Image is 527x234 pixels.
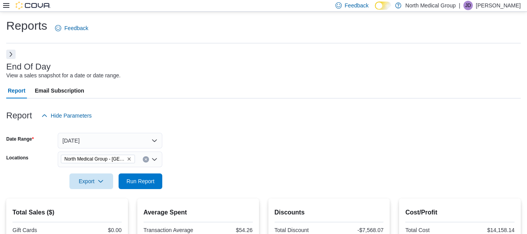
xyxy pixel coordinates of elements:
div: Total Discount [275,227,328,233]
label: Locations [6,155,28,161]
span: Run Report [126,177,154,185]
div: Transaction Average [144,227,197,233]
button: [DATE] [58,133,162,148]
span: North Medical Group - [GEOGRAPHIC_DATA] [64,155,125,163]
button: Clear input [143,156,149,163]
h2: Cost/Profit [405,208,515,217]
button: Hide Parameters [38,108,95,123]
p: North Medical Group [405,1,456,10]
div: Total Cost [405,227,458,233]
h3: End Of Day [6,62,51,71]
div: View a sales snapshot for a date or date range. [6,71,121,80]
div: $54.26 [200,227,253,233]
button: Run Report [119,173,162,189]
p: | [459,1,460,10]
h1: Reports [6,18,47,34]
div: Gift Cards [12,227,66,233]
span: Feedback [64,24,88,32]
span: Export [74,173,108,189]
h2: Average Spent [144,208,253,217]
label: Date Range [6,136,34,142]
span: Email Subscription [35,83,84,98]
span: Report [8,83,25,98]
h3: Report [6,111,32,120]
span: JD [465,1,471,10]
button: Open list of options [151,156,158,163]
div: -$7,568.07 [330,227,383,233]
button: Remove North Medical Group - Pevely from selection in this group [127,157,131,161]
span: North Medical Group - Pevely [61,155,135,163]
img: Cova [16,2,51,9]
button: Next [6,50,16,59]
h2: Discounts [275,208,384,217]
h2: Total Sales ($) [12,208,122,217]
p: [PERSON_NAME] [476,1,521,10]
span: Hide Parameters [51,112,92,120]
a: Feedback [52,20,91,36]
div: $0.00 [69,227,122,233]
div: $14,158.14 [461,227,515,233]
span: Feedback [345,2,369,9]
div: Jacob Dallman [463,1,473,10]
button: Export [69,173,113,189]
input: Dark Mode [375,2,391,10]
